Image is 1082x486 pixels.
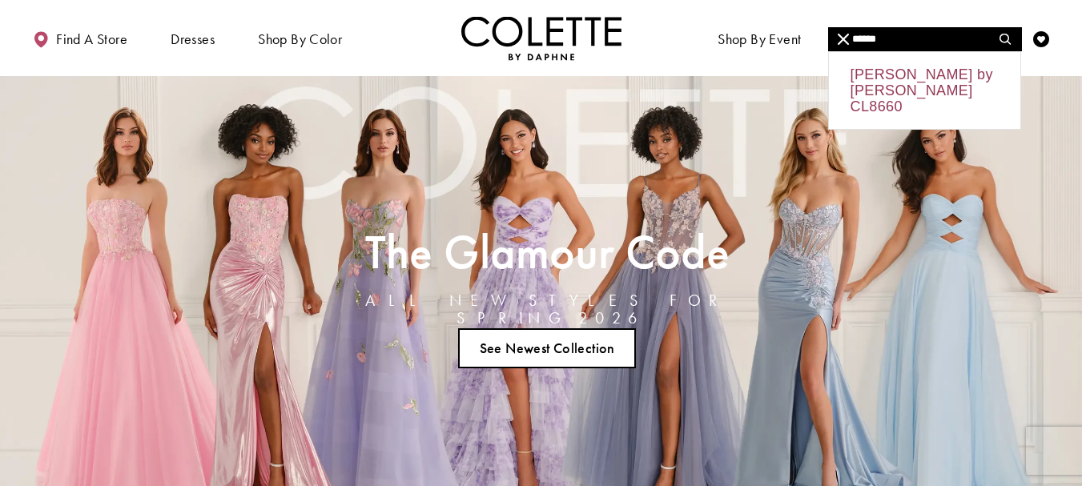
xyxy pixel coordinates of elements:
[829,52,1020,129] div: [PERSON_NAME] by [PERSON_NAME] CL8660
[56,31,127,47] span: Find a store
[315,291,779,327] h4: ALL NEW STYLES FOR SPRING 2026
[841,16,959,60] a: Meet the designer
[254,16,346,60] span: Shop by color
[461,16,621,60] img: Colette by Daphne
[828,27,1021,51] input: Search
[828,27,1022,51] div: Search form
[310,322,784,375] ul: Slider Links
[167,16,219,60] span: Dresses
[29,16,131,60] a: Find a store
[718,31,801,47] span: Shop By Event
[828,27,859,51] button: Close Search
[1029,16,1053,60] a: Check Wishlist
[714,16,805,60] span: Shop By Event
[458,328,636,368] a: See Newest Collection The Glamour Code ALL NEW STYLES FOR SPRING 2026
[990,27,1021,51] button: Submit Search
[315,230,779,274] h2: The Glamour Code
[994,16,1018,60] a: Toggle search
[258,31,342,47] span: Shop by color
[171,31,215,47] span: Dresses
[461,16,621,60] a: Visit Home Page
